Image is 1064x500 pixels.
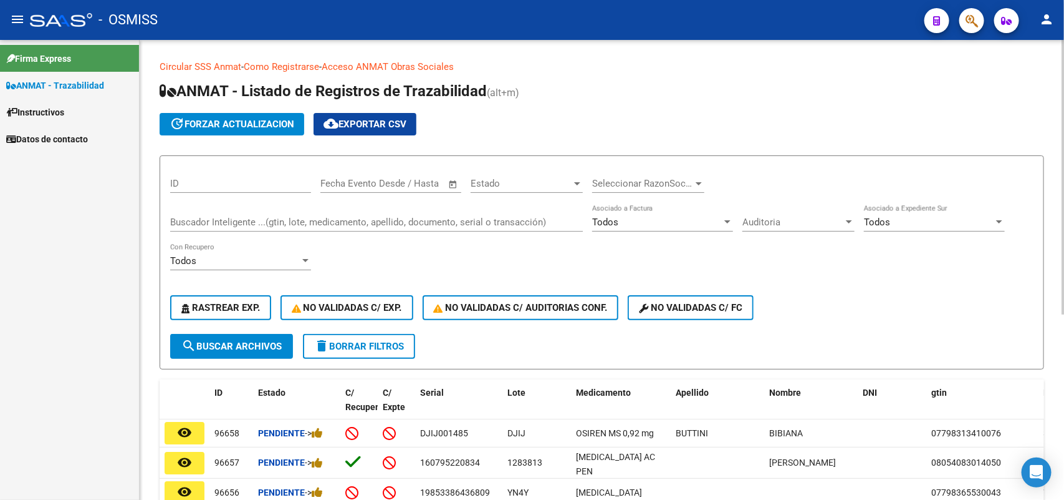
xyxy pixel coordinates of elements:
[639,302,742,313] span: No validadas c/ FC
[314,113,416,135] button: Exportar CSV
[507,488,529,498] span: YN4Y
[6,79,104,92] span: ANMAT - Trazabilidad
[676,388,709,398] span: Apellido
[170,334,293,359] button: Buscar Archivos
[769,458,836,468] span: [PERSON_NAME]
[415,380,502,434] datatable-header-cell: Serial
[258,458,305,468] strong: Pendiente
[487,87,519,99] span: (alt+m)
[926,380,1038,434] datatable-header-cell: gtin
[446,177,461,192] button: Open calendar
[742,217,843,228] span: Auditoria
[858,380,926,434] datatable-header-cell: DNI
[280,295,413,320] button: No Validadas c/ Exp.
[209,380,253,434] datatable-header-cell: ID
[253,380,340,434] datatable-header-cell: Estado
[324,119,406,130] span: Exportar CSV
[170,116,185,131] mat-icon: update
[576,488,642,498] span: [MEDICAL_DATA]
[177,425,192,440] mat-icon: remove_red_eye
[931,428,1001,438] span: 07798313410076
[324,116,338,131] mat-icon: cloud_download
[931,388,947,398] span: gtin
[576,428,654,438] span: OSIREN MS 0,92 mg
[345,388,383,412] span: C/ Recupero
[628,295,754,320] button: No validadas c/ FC
[181,302,260,313] span: Rastrear Exp.
[864,217,890,228] span: Todos
[507,458,542,468] span: 1283813
[423,295,619,320] button: No Validadas c/ Auditorias Conf.
[931,488,1001,498] span: 07798365530043
[214,488,239,498] span: 96656
[769,388,801,398] span: Nombre
[676,428,708,438] span: BUTTINI
[181,338,196,353] mat-icon: search
[592,217,618,228] span: Todos
[160,113,304,135] button: forzar actualizacion
[1022,458,1052,488] div: Open Intercom Messenger
[292,302,402,313] span: No Validadas c/ Exp.
[576,452,655,476] span: [MEDICAL_DATA] AC PEN
[303,334,415,359] button: Borrar Filtros
[170,295,271,320] button: Rastrear Exp.
[454,61,570,72] a: Documentacion trazabilidad
[420,458,480,468] span: 160795220834
[314,338,329,353] mat-icon: delete
[420,428,468,438] span: DJIJ001485
[258,428,305,438] strong: Pendiente
[244,61,319,72] a: Como Registrarse
[434,302,608,313] span: No Validadas c/ Auditorias Conf.
[1039,12,1054,27] mat-icon: person
[177,484,192,499] mat-icon: remove_red_eye
[420,388,444,398] span: Serial
[305,488,323,498] span: ->
[160,61,241,72] a: Circular SSS Anmat
[10,12,25,27] mat-icon: menu
[170,119,294,130] span: forzar actualizacion
[160,60,1044,74] p: - -
[258,388,285,398] span: Estado
[931,458,1001,468] span: 08054083014050
[378,380,415,434] datatable-header-cell: C/ Expte
[571,380,671,434] datatable-header-cell: Medicamento
[181,341,282,352] span: Buscar Archivos
[471,178,572,189] span: Estado
[320,178,361,189] input: Start date
[98,6,158,34] span: - OSMISS
[160,82,487,100] span: ANMAT - Listado de Registros de Trazabilidad
[507,428,525,438] span: DJIJ
[769,428,803,438] span: BIBIANA
[863,388,877,398] span: DNI
[502,380,571,434] datatable-header-cell: Lote
[177,455,192,470] mat-icon: remove_red_eye
[576,388,631,398] span: Medicamento
[592,178,693,189] span: Seleccionar RazonSocial
[671,380,764,434] datatable-header-cell: Apellido
[6,52,71,66] span: Firma Express
[764,380,858,434] datatable-header-cell: Nombre
[258,488,305,498] strong: Pendiente
[214,388,223,398] span: ID
[314,341,404,352] span: Borrar Filtros
[305,428,323,438] span: ->
[214,428,239,438] span: 96658
[170,255,196,267] span: Todos
[420,488,490,498] span: 19853386436809
[305,458,323,468] span: ->
[340,380,378,434] datatable-header-cell: C/ Recupero
[372,178,433,189] input: End date
[507,388,525,398] span: Lote
[6,132,88,146] span: Datos de contacto
[6,105,64,119] span: Instructivos
[214,458,239,468] span: 96657
[322,61,454,72] a: Acceso ANMAT Obras Sociales
[383,388,405,412] span: C/ Expte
